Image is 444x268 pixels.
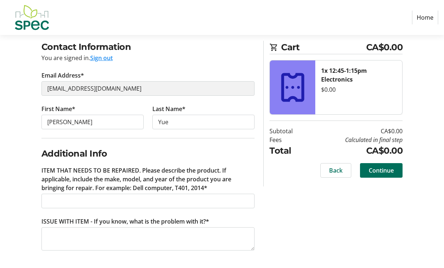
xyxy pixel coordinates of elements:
td: CA$0.00 [308,144,403,157]
td: Subtotal [269,127,308,135]
td: Total [269,144,308,157]
td: Fees [269,135,308,144]
h2: Contact Information [41,40,255,54]
td: CA$0.00 [308,127,403,135]
div: $0.00 [321,85,396,94]
h2: Additional Info [41,147,255,160]
span: Back [329,166,343,175]
strong: 1x 12:45-1:15pm Electronics [321,67,367,83]
td: Calculated in final step [308,135,403,144]
label: Email Address* [41,71,84,80]
a: Home [412,11,438,24]
label: ISSUE WITH ITEM - If you know, what is the problem with it?* [41,217,209,226]
button: Back [320,163,351,178]
button: Sign out [90,54,113,62]
label: Last Name* [152,105,185,113]
label: First Name* [41,105,75,113]
button: Continue [360,163,403,178]
img: SPEC's Logo [6,3,57,32]
label: ITEM THAT NEEDS TO BE REPAIRED. Please describe the product. If applicable, include the make, mod... [41,166,255,192]
span: Continue [369,166,394,175]
div: You are signed in. [41,54,255,62]
span: CA$0.00 [366,41,403,54]
span: Cart [281,41,366,54]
